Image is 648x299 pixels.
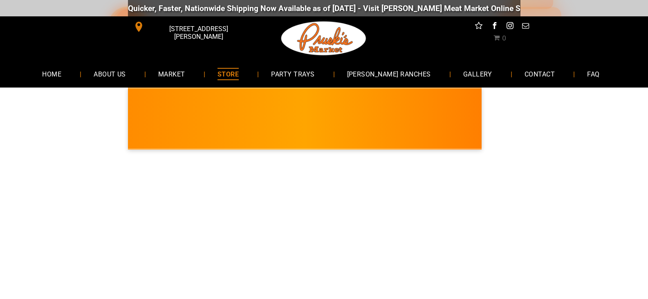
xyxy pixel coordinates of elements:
[335,63,443,85] a: [PERSON_NAME] RANCHES
[502,34,506,42] span: 0
[128,20,253,33] a: [STREET_ADDRESS][PERSON_NAME]
[575,63,612,85] a: FAQ
[205,63,251,85] a: STORE
[81,63,138,85] a: ABOUT US
[451,63,504,85] a: GALLERY
[489,20,500,33] a: facebook
[397,4,476,13] a: [DOMAIN_NAME][URL]
[278,124,439,137] span: [PERSON_NAME] MARKET
[504,20,515,33] a: instagram
[146,63,197,85] a: MARKET
[146,21,251,45] span: [STREET_ADDRESS][PERSON_NAME]
[520,20,531,33] a: email
[473,20,484,33] a: Social network
[512,63,567,85] a: CONTACT
[280,16,368,61] img: Pruski-s+Market+HQ+Logo2-1920w.png
[259,63,327,85] a: PARTY TRAYS
[30,63,74,85] a: HOME
[461,127,464,138] span: •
